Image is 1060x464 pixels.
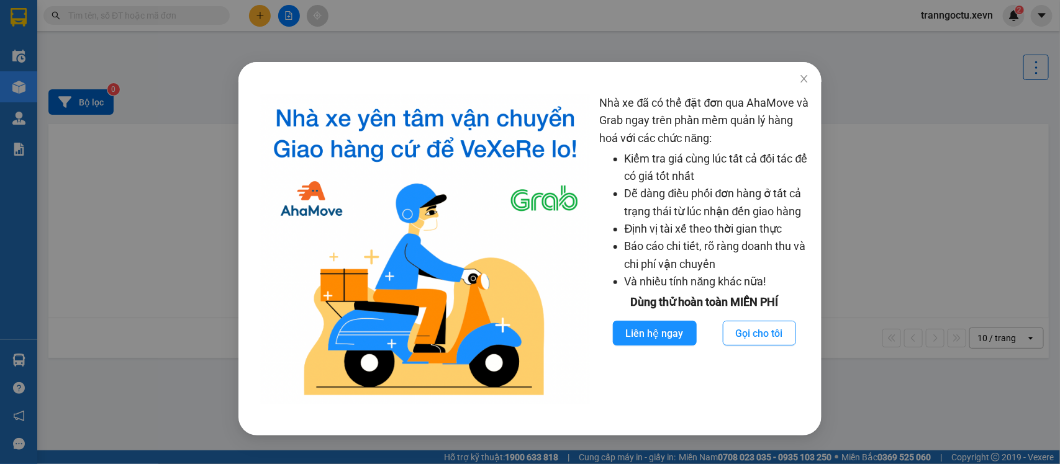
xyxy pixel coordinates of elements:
[799,74,809,84] span: close
[600,94,809,404] div: Nhà xe đã có thể đặt đơn qua AhaMove và Grab ngay trên phần mềm quản lý hàng hoá với các chức năng:
[600,293,809,311] div: Dùng thử hoàn toàn MIỄN PHÍ
[625,150,809,185] li: Kiểm tra giá cùng lúc tất cả đối tác để có giá tốt nhất
[736,326,783,341] span: Gọi cho tôi
[613,321,697,346] button: Liên hệ ngay
[261,94,590,404] img: logo
[625,238,809,273] li: Báo cáo chi tiết, rõ ràng doanh thu và chi phí vận chuyển
[625,273,809,290] li: Và nhiều tính năng khác nữa!
[723,321,796,346] button: Gọi cho tôi
[625,185,809,220] li: Dễ dàng điều phối đơn hàng ở tất cả trạng thái từ lúc nhận đến giao hàng
[787,62,822,97] button: Close
[625,220,809,238] li: Định vị tài xế theo thời gian thực
[626,326,684,341] span: Liên hệ ngay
